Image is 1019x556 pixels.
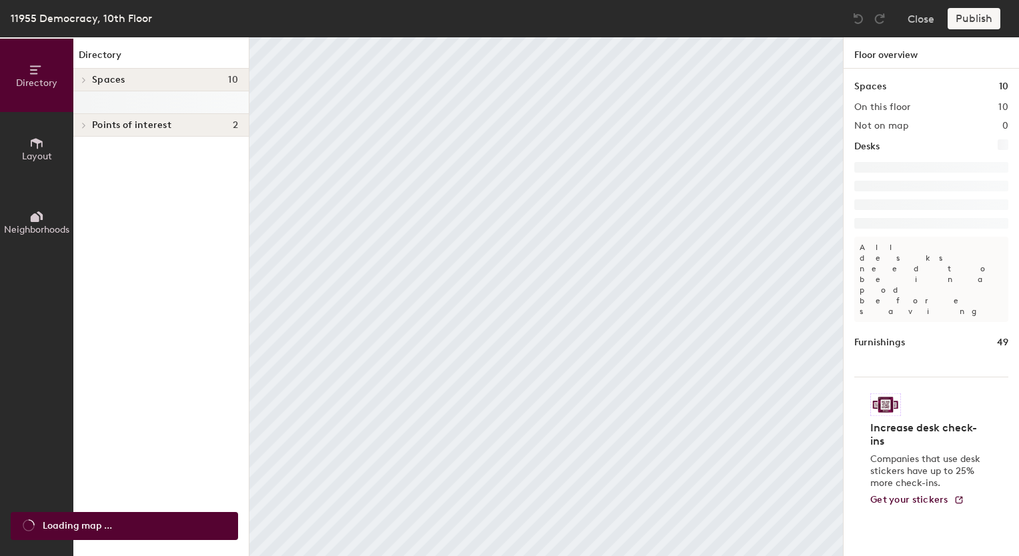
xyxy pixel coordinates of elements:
span: Loading map ... [43,519,112,533]
h1: Directory [73,48,249,69]
h1: Desks [854,139,880,154]
h2: 0 [1002,121,1008,131]
h1: Furnishings [854,335,905,350]
span: 2 [233,120,238,131]
img: Redo [873,12,886,25]
h2: 10 [998,102,1008,113]
img: Undo [852,12,865,25]
h1: 10 [999,79,1008,94]
span: 10 [228,75,238,85]
h2: On this floor [854,102,911,113]
button: Close [908,8,934,29]
h1: Spaces [854,79,886,94]
h1: 49 [997,335,1008,350]
p: Companies that use desk stickers have up to 25% more check-ins. [870,453,984,489]
span: Spaces [92,75,125,85]
canvas: Map [249,37,843,556]
h1: Floor overview [844,37,1019,69]
p: All desks need to be in a pod before saving [854,237,1008,322]
span: Layout [22,151,52,162]
span: Points of interest [92,120,171,131]
img: Sticker logo [870,393,901,416]
h4: Increase desk check-ins [870,421,984,448]
span: Get your stickers [870,494,948,505]
div: 11955 Democracy, 10th Floor [11,10,152,27]
h2: Not on map [854,121,908,131]
a: Get your stickers [870,495,964,506]
span: Neighborhoods [4,224,69,235]
span: Directory [16,77,57,89]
